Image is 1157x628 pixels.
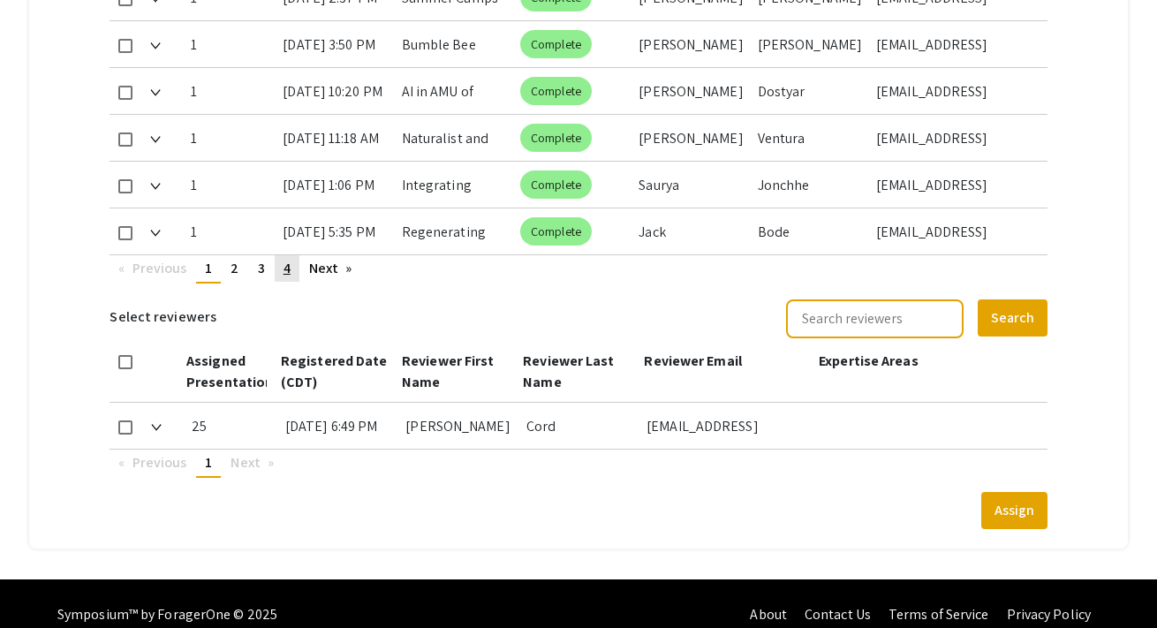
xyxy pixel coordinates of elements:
[110,450,1047,478] ul: Pagination
[151,424,162,431] img: Expand arrow
[281,352,388,391] span: Registered Date (CDT)
[283,115,387,161] div: [DATE] 11:18 AM
[150,183,161,190] img: Expand arrow
[520,30,592,58] mat-chip: Complete
[150,42,161,49] img: Expand arrow
[13,549,75,615] iframe: Chat
[876,208,1033,254] div: [EMAIL_ADDRESS][DOMAIN_NAME]
[876,162,1033,208] div: [EMAIL_ADDRESS][DOMAIN_NAME]
[283,21,387,67] div: [DATE] 3:50 PM
[192,403,271,449] div: 25
[150,89,161,96] img: Expand arrow
[758,68,862,114] div: Dostyar
[978,299,1047,337] button: Search
[231,259,238,277] span: 2
[647,403,806,449] div: [EMAIL_ADDRESS][DOMAIN_NAME]
[758,162,862,208] div: Jonchhe
[750,605,787,624] a: About
[405,403,511,449] div: [PERSON_NAME]
[639,68,743,114] div: [PERSON_NAME]
[639,21,743,67] div: [PERSON_NAME]
[205,259,212,277] span: 1
[110,298,216,337] h6: Select reviewers
[402,162,506,208] div: Integrating Frontend Design and Backend Solutions in Live E-Commerce
[283,68,387,114] div: [DATE] 10:20 PM
[819,352,919,370] span: Expertise Areas
[258,259,265,277] span: 3
[300,255,361,282] a: Next page
[520,124,592,152] mat-chip: Complete
[132,453,187,472] span: Previous
[205,453,212,472] span: 1
[191,68,269,114] div: 1
[191,21,269,67] div: 1
[284,259,291,277] span: 4
[402,208,506,254] div: Regenerating Soil and Community
[758,115,862,161] div: Ventura
[523,352,614,391] span: Reviewer Last Name
[520,77,592,105] mat-chip: Complete
[639,208,743,254] div: Jack
[786,299,964,338] input: Search reviewers
[110,255,1047,284] ul: Pagination
[876,21,1033,67] div: [EMAIL_ADDRESS][DOMAIN_NAME]
[876,68,1033,114] div: [EMAIL_ADDRESS][DOMAIN_NAME]
[520,170,592,199] mat-chip: Complete
[283,162,387,208] div: [DATE] 1:06 PM
[191,115,269,161] div: 1
[150,136,161,143] img: Expand arrow
[402,352,494,391] span: Reviewer First Name
[1007,605,1091,624] a: Privacy Policy
[758,21,862,67] div: [PERSON_NAME]
[285,403,391,449] div: [DATE] 6:49 PM
[150,230,161,237] img: Expand arrow
[526,403,632,449] div: Cord
[191,208,269,254] div: 1
[402,21,506,67] div: Bumble Bee Abundance in Northeast [US_STATE][GEOGRAPHIC_DATA]
[132,259,187,277] span: Previous
[639,162,743,208] div: Saurya
[520,217,592,246] mat-chip: Complete
[889,605,989,624] a: Terms of Service
[639,115,743,161] div: [PERSON_NAME]
[191,162,269,208] div: 1
[283,208,387,254] div: [DATE] 5:35 PM
[805,605,871,624] a: Contact Us
[402,68,506,114] div: AI in AMU of [MEDICAL_DATA]
[231,453,260,472] span: Next
[644,352,741,370] span: Reviewer Email
[876,115,1033,161] div: [EMAIL_ADDRESS][DOMAIN_NAME]
[981,492,1047,529] button: Assign
[758,208,862,254] div: Bode
[186,352,280,391] span: Assigned Presentations
[402,115,506,161] div: Naturalist and Frontier Farm Coordinator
